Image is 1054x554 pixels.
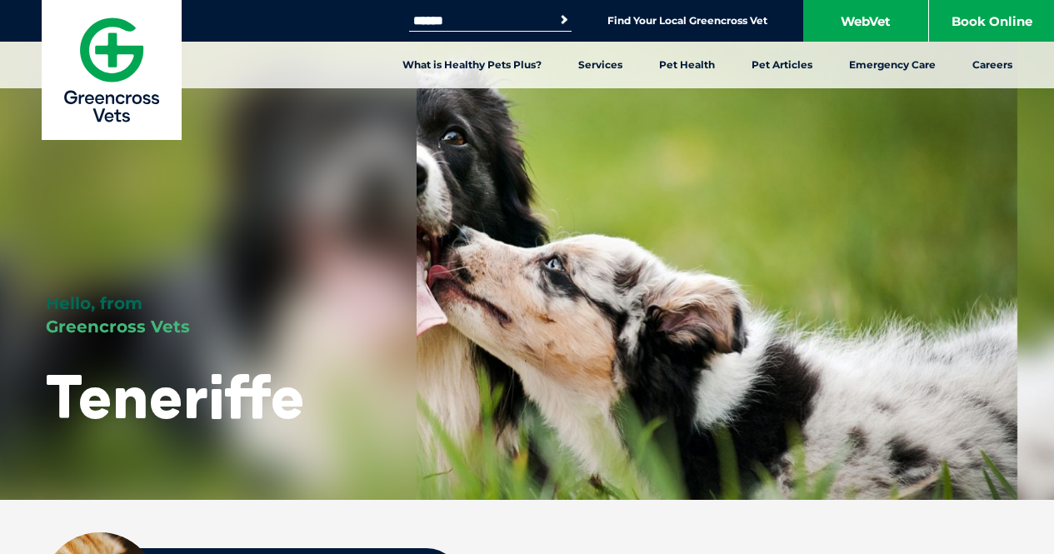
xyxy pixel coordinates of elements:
button: Search [556,12,572,28]
a: Pet Articles [733,42,831,88]
a: Services [560,42,641,88]
h1: Teneriffe [46,363,305,429]
a: Emergency Care [831,42,954,88]
span: Greencross Vets [46,317,190,337]
a: Find Your Local Greencross Vet [607,14,767,27]
span: Hello, from [46,293,142,313]
a: What is Healthy Pets Plus? [384,42,560,88]
a: Pet Health [641,42,733,88]
a: Careers [954,42,1031,88]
